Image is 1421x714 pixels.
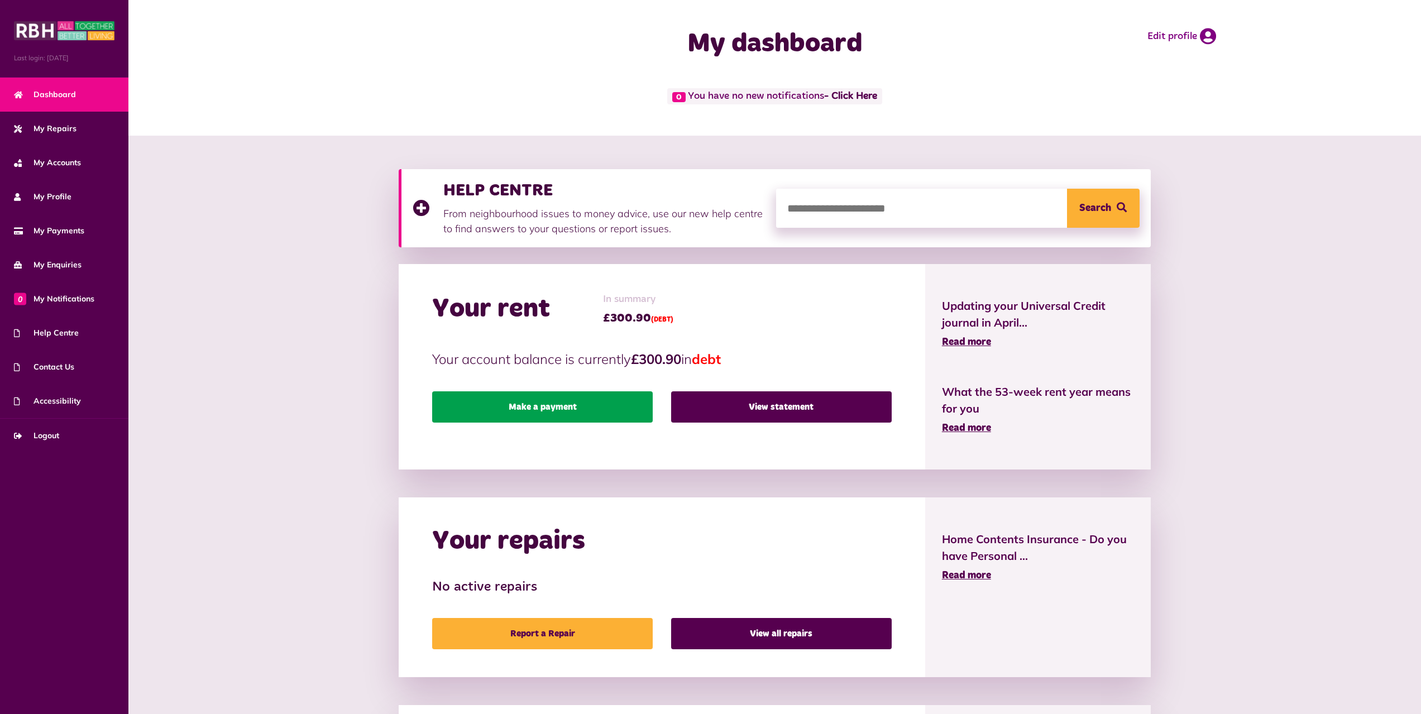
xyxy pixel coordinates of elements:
[14,259,82,271] span: My Enquiries
[942,423,991,433] span: Read more
[942,384,1134,436] a: What the 53-week rent year means for you Read more
[942,531,1134,564] span: Home Contents Insurance - Do you have Personal ...
[667,88,882,104] span: You have no new notifications
[942,384,1134,417] span: What the 53-week rent year means for you
[942,337,991,347] span: Read more
[631,351,681,367] strong: £300.90
[603,292,673,307] span: In summary
[671,391,892,423] a: View statement
[432,349,892,369] p: Your account balance is currently in
[942,531,1134,583] a: Home Contents Insurance - Do you have Personal ... Read more
[942,571,991,581] span: Read more
[672,92,686,102] span: 0
[14,20,114,42] img: MyRBH
[824,92,877,102] a: - Click Here
[14,157,81,169] span: My Accounts
[14,293,26,305] span: 0
[942,298,1134,350] a: Updating your Universal Credit journal in April... Read more
[651,317,673,323] span: (DEBT)
[942,298,1134,331] span: Updating your Universal Credit journal in April...
[552,28,998,60] h1: My dashboard
[14,89,76,100] span: Dashboard
[603,310,673,327] span: £300.90
[14,327,79,339] span: Help Centre
[432,579,892,596] h3: No active repairs
[14,293,94,305] span: My Notifications
[14,123,76,135] span: My Repairs
[14,395,81,407] span: Accessibility
[14,225,84,237] span: My Payments
[432,525,585,558] h2: Your repairs
[14,430,59,442] span: Logout
[432,618,653,649] a: Report a Repair
[443,180,765,200] h3: HELP CENTRE
[14,191,71,203] span: My Profile
[1079,189,1111,228] span: Search
[671,618,892,649] a: View all repairs
[432,293,550,325] h2: Your rent
[1147,28,1216,45] a: Edit profile
[443,206,765,236] p: From neighbourhood issues to money advice, use our new help centre to find answers to your questi...
[1067,189,1140,228] button: Search
[14,361,74,373] span: Contact Us
[692,351,721,367] span: debt
[14,53,114,63] span: Last login: [DATE]
[432,391,653,423] a: Make a payment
